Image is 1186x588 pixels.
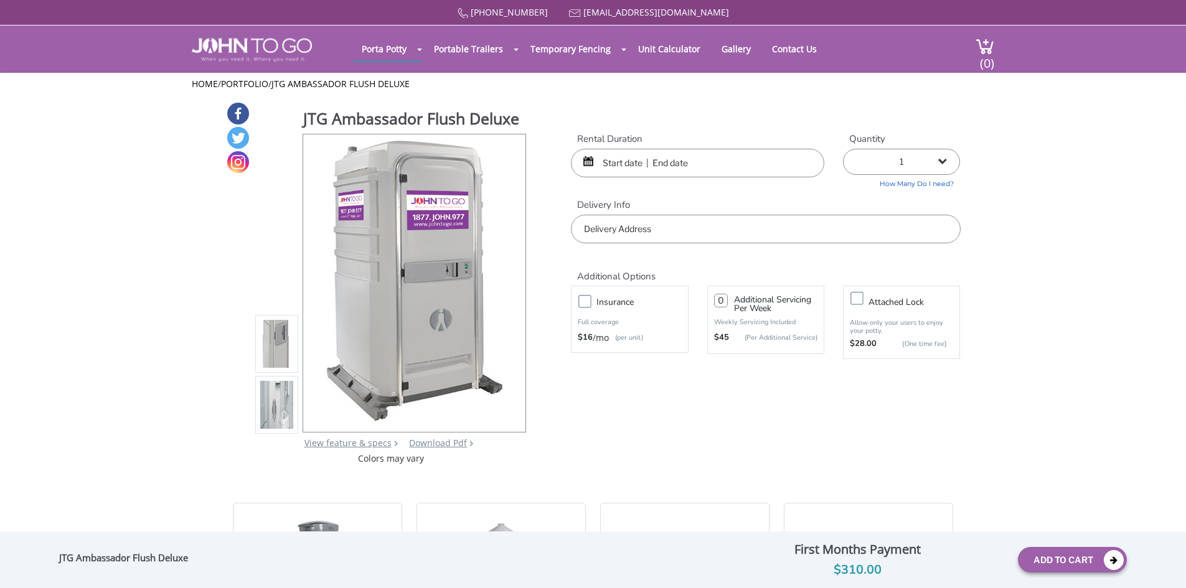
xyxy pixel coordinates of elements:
a: JTG Ambassador Flush Deluxe [271,78,410,90]
p: Allow only your users to enjoy your potty. [850,319,953,335]
div: /mo [578,332,681,344]
input: Delivery Address [571,215,960,243]
div: JTG Ambassador Flush Deluxe [59,552,194,568]
img: Product [319,134,509,427]
a: Porta Potty [352,37,416,61]
div: First Months Payment [707,539,1008,560]
span: (0) [979,45,994,72]
a: Instagram [227,151,249,173]
label: Quantity [843,133,960,146]
a: Contact Us [763,37,826,61]
div: Colors may vary [255,452,527,465]
h3: Additional Servicing Per Week [734,296,817,313]
h3: Insurance [596,294,694,310]
p: Full coverage [578,316,681,329]
img: chevron.png [469,441,473,446]
a: Portable Trailers [425,37,512,61]
strong: $16 [578,332,593,344]
h3: Attached lock [868,294,966,310]
img: Mail [569,9,581,17]
input: 0 [714,294,728,307]
label: Delivery Info [571,198,960,212]
a: [EMAIL_ADDRESS][DOMAIN_NAME] [583,6,729,18]
strong: $28.00 [850,338,877,350]
a: Home [192,78,218,90]
h1: JTG Ambassador Flush Deluxe [303,108,527,133]
label: Rental Duration [571,133,824,146]
a: [PHONE_NUMBER] [471,6,548,18]
img: right arrow icon [394,441,398,446]
button: Add To Cart [1018,547,1127,572]
h2: Additional Options [571,256,960,282]
input: Start date | End date [571,149,824,177]
p: (Per Additional Service) [729,333,817,342]
img: JOHN to go [192,38,312,62]
a: How Many Do I need? [843,175,960,189]
a: View feature & specs [304,437,392,449]
a: Twitter [227,127,249,149]
img: Product [260,197,294,490]
ul: / / [192,78,994,90]
strong: $45 [714,332,729,344]
img: Call [458,8,468,19]
img: cart a [976,38,994,55]
a: Unit Calculator [629,37,710,61]
img: Product [260,258,294,551]
a: Facebook [227,103,249,124]
a: Gallery [712,37,760,61]
a: Temporary Fencing [521,37,620,61]
p: {One time fee} [883,338,947,350]
a: Download Pdf [409,437,467,449]
p: (per unit) [609,332,643,344]
a: Portfolio [221,78,268,90]
div: $310.00 [707,560,1008,580]
p: Weekly Servicing Included [714,317,817,327]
